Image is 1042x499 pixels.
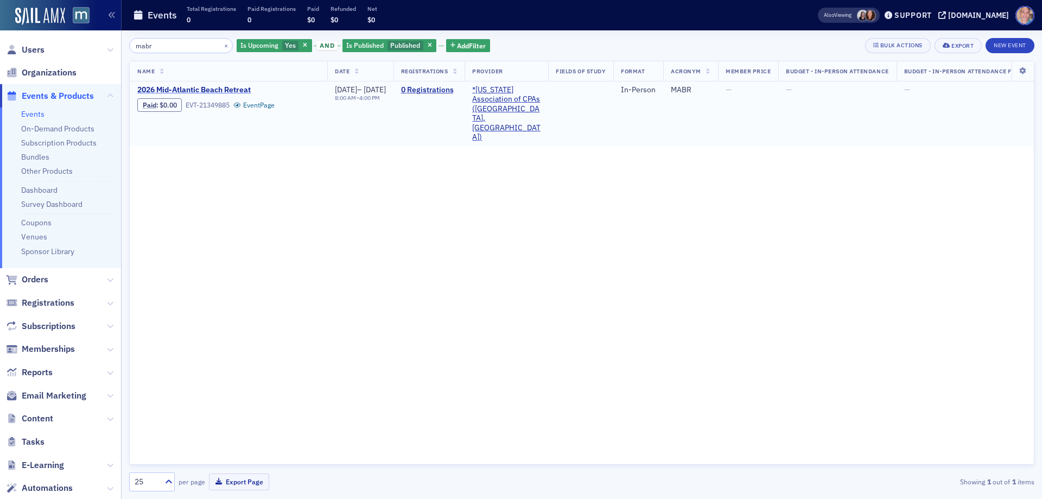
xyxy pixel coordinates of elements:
[6,274,48,286] a: Orders
[21,185,58,195] a: Dashboard
[187,15,190,24] span: 0
[247,15,251,24] span: 0
[137,67,155,75] span: Name
[390,41,420,49] span: Published
[160,101,177,109] span: $0.00
[6,90,94,102] a: Events & Products
[73,7,90,24] img: SailAMX
[621,85,656,95] div: In-Person
[22,482,73,494] span: Automations
[22,367,53,378] span: Reports
[335,85,386,95] div: –
[904,85,910,94] span: —
[1010,477,1018,487] strong: 1
[6,459,64,471] a: E-Learning
[671,85,710,95] div: MABR
[401,85,458,95] a: 0 Registrations
[880,42,923,48] div: Bulk Actions
[285,41,296,49] span: Yes
[22,297,74,309] span: Registrations
[1015,6,1034,25] span: Profile
[935,38,982,53] button: Export
[6,297,74,309] a: Registrations
[359,94,380,102] time: 4:00 PM
[21,152,49,162] a: Bundles
[335,85,357,94] span: [DATE]
[446,39,491,53] button: AddFilter
[331,5,356,12] p: Refunded
[22,274,48,286] span: Orders
[985,477,993,487] strong: 1
[137,85,320,95] a: 2026 Mid-Atlantic Beach Retreat
[367,15,375,24] span: $0
[135,476,158,488] div: 25
[314,41,341,50] button: and
[472,67,503,75] span: Provider
[307,5,319,12] p: Paid
[21,109,45,119] a: Events
[6,482,73,494] a: Automations
[948,10,1009,20] div: [DOMAIN_NAME]
[21,166,73,176] a: Other Products
[307,15,315,24] span: $0
[857,10,868,21] span: Kelly Brown
[148,9,177,22] h1: Events
[671,67,701,75] span: Acronym
[726,85,732,94] span: —
[786,67,888,75] span: Budget - In-Person Attendance
[187,5,236,12] p: Total Registrations
[335,94,386,102] div: –
[22,459,64,471] span: E-Learning
[179,477,205,487] label: per page
[65,7,90,26] a: View Homepage
[342,39,436,53] div: Published
[367,5,377,12] p: Net
[6,67,77,79] a: Organizations
[335,67,350,75] span: Date
[21,247,74,256] a: Sponsor Library
[986,40,1034,49] a: New Event
[904,67,1039,75] span: Budget - In-Person Attendance Forecast
[786,85,792,94] span: —
[6,413,53,425] a: Content
[346,41,384,49] span: Is Published
[938,11,1013,19] button: [DOMAIN_NAME]
[22,90,94,102] span: Events & Products
[865,38,931,53] button: Bulk Actions
[457,41,486,50] span: Add Filter
[240,41,278,49] span: Is Upcoming
[824,11,852,19] span: Viewing
[6,390,86,402] a: Email Marketing
[143,101,160,109] span: :
[21,124,94,134] a: On-Demand Products
[129,38,233,53] input: Search…
[6,436,45,448] a: Tasks
[22,343,75,355] span: Memberships
[22,44,45,56] span: Users
[22,320,75,332] span: Subscriptions
[951,43,974,49] div: Export
[186,101,230,109] div: EVT-21349885
[22,67,77,79] span: Organizations
[740,477,1034,487] div: Showing out of items
[6,343,75,355] a: Memberships
[364,85,386,94] span: [DATE]
[15,8,65,25] img: SailAMX
[986,38,1034,53] button: New Event
[237,39,312,53] div: Yes
[209,473,269,490] button: Export Page
[221,40,231,50] button: ×
[233,101,275,109] a: EventPage
[22,413,53,425] span: Content
[21,138,97,148] a: Subscription Products
[6,367,53,378] a: Reports
[137,98,182,111] div: Paid: 0 - $0
[21,232,47,242] a: Venues
[824,11,834,18] div: Also
[865,10,876,21] span: Natalie Antonakas
[726,67,771,75] span: Member Price
[621,67,645,75] span: Format
[556,67,606,75] span: Fields Of Study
